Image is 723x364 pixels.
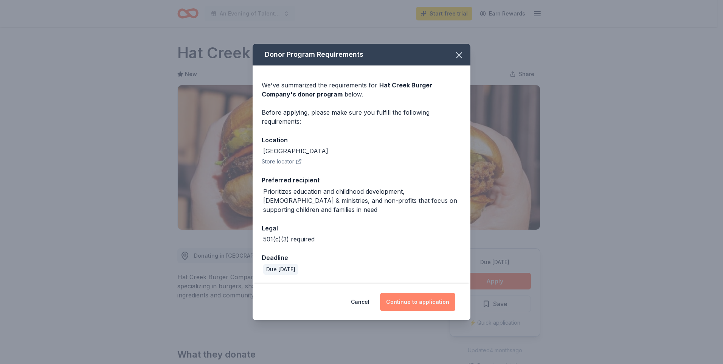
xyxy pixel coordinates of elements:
div: Before applying, please make sure you fulfill the following requirements: [262,108,461,126]
div: Prioritizes education and childhood development, [DEMOGRAPHIC_DATA] & ministries, and non-profits... [263,187,461,214]
div: Due [DATE] [263,264,298,275]
button: Store locator [262,157,302,166]
button: Cancel [351,293,369,311]
div: 501(c)(3) required [263,235,315,244]
div: We've summarized the requirements for below. [262,81,461,99]
div: Preferred recipient [262,175,461,185]
div: Deadline [262,253,461,263]
div: Location [262,135,461,145]
div: Donor Program Requirements [253,44,470,65]
button: Continue to application [380,293,455,311]
div: Legal [262,223,461,233]
div: [GEOGRAPHIC_DATA] [263,146,328,156]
